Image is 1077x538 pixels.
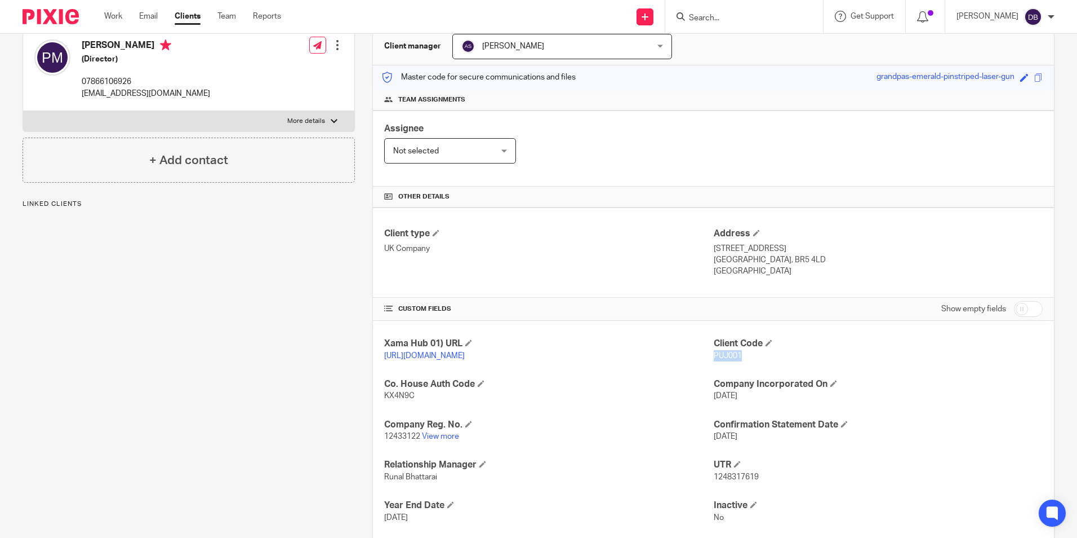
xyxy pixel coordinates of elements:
[714,500,1043,511] h4: Inactive
[217,11,236,22] a: Team
[384,433,420,440] span: 12433122
[384,459,713,471] h4: Relationship Manager
[714,392,737,400] span: [DATE]
[384,419,713,431] h4: Company Reg. No.
[461,39,475,53] img: svg%3E
[34,39,70,76] img: svg%3E
[23,200,355,209] p: Linked clients
[384,500,713,511] h4: Year End Date
[956,11,1018,22] p: [PERSON_NAME]
[384,41,441,52] h3: Client manager
[384,228,713,240] h4: Client type
[1024,8,1042,26] img: svg%3E
[398,95,465,104] span: Team assignments
[104,11,122,22] a: Work
[149,152,228,169] h4: + Add contact
[714,254,1043,266] p: [GEOGRAPHIC_DATA], BR5 4LD
[82,76,210,87] p: 07866106926
[384,473,437,481] span: Runal Bhattarai
[714,473,759,481] span: 1248317619
[393,147,439,155] span: Not selected
[82,88,210,99] p: [EMAIL_ADDRESS][DOMAIN_NAME]
[384,352,465,360] a: [URL][DOMAIN_NAME]
[714,338,1043,350] h4: Client Code
[714,228,1043,240] h4: Address
[381,72,576,83] p: Master code for secure communications and files
[714,419,1043,431] h4: Confirmation Statement Date
[851,12,894,20] span: Get Support
[23,9,79,24] img: Pixie
[714,459,1043,471] h4: UTR
[876,71,1014,84] div: grandpas-emerald-pinstriped-laser-gun
[714,243,1043,254] p: [STREET_ADDRESS]
[175,11,201,22] a: Clients
[384,392,415,400] span: KX4N9C
[714,266,1043,277] p: [GEOGRAPHIC_DATA]
[384,305,713,314] h4: CUSTOM FIELDS
[160,39,171,51] i: Primary
[714,352,742,360] span: PUJ001
[688,14,789,24] input: Search
[384,243,713,254] p: UK Company
[384,378,713,390] h4: Co. House Auth Code
[139,11,158,22] a: Email
[384,514,408,522] span: [DATE]
[422,433,459,440] a: View more
[398,192,450,201] span: Other details
[82,54,210,65] h5: (Director)
[287,117,325,126] p: More details
[82,39,210,54] h4: [PERSON_NAME]
[714,433,737,440] span: [DATE]
[714,378,1043,390] h4: Company Incorporated On
[941,303,1006,315] label: Show empty fields
[482,42,544,50] span: [PERSON_NAME]
[714,514,724,522] span: No
[253,11,281,22] a: Reports
[384,124,424,133] span: Assignee
[384,338,713,350] h4: Xama Hub 01) URL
